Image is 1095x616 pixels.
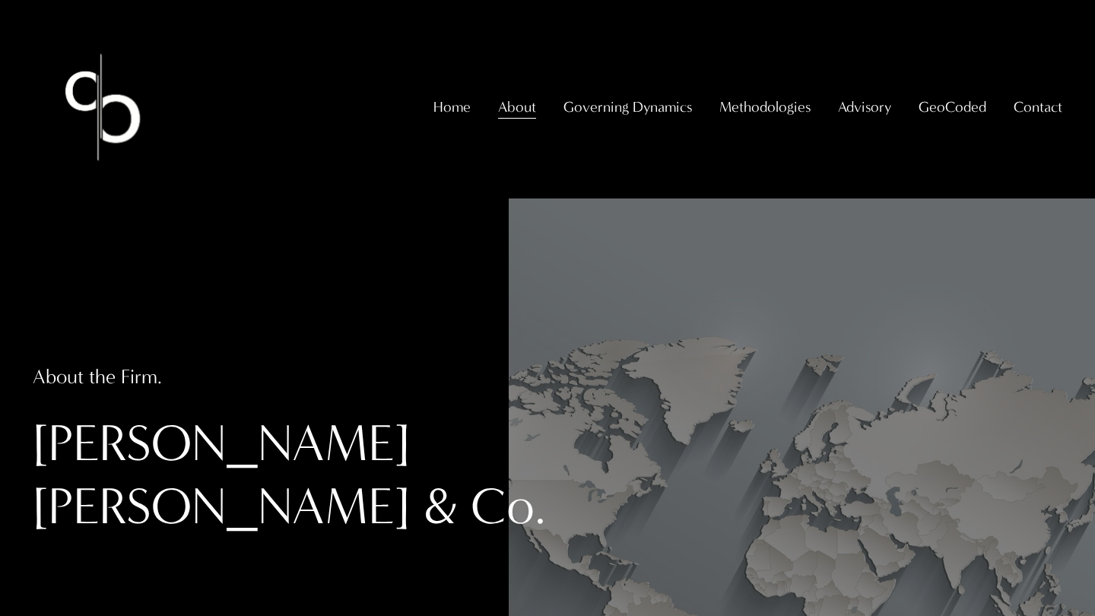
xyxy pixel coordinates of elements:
span: Advisory [838,94,891,120]
a: Home [433,92,471,122]
a: folder dropdown [498,92,536,122]
a: folder dropdown [563,92,692,122]
img: Christopher Sanchez &amp; Co. [33,37,173,177]
div: Co. [471,475,546,539]
span: GeoCoded [919,94,986,120]
h4: About the Firm. [33,364,500,391]
span: Governing Dynamics [563,94,692,120]
a: folder dropdown [838,92,891,122]
a: folder dropdown [919,92,986,122]
span: Methodologies [719,94,811,120]
div: [PERSON_NAME] [33,412,410,476]
span: About [498,94,536,120]
div: [PERSON_NAME] [33,475,410,539]
div: & [423,475,458,539]
a: folder dropdown [1014,92,1062,122]
a: folder dropdown [719,92,811,122]
span: Contact [1014,94,1062,120]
